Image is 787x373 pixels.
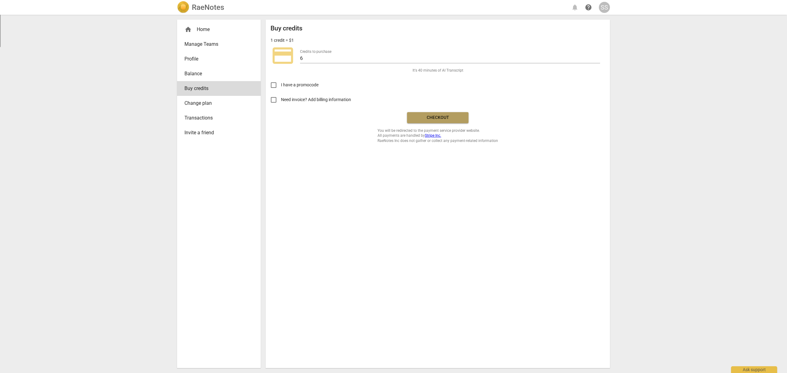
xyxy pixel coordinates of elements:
[731,366,777,373] div: Ask support
[583,2,594,13] a: Help
[177,125,261,140] a: Invite a friend
[184,26,192,33] span: home
[378,128,498,143] span: You will be redirected to the payment service provider website. All payments are handled by RaeNo...
[300,50,331,53] label: Credits to purchase
[184,41,248,48] span: Manage Teams
[271,43,295,68] span: credit_card
[177,52,261,66] a: Profile
[184,55,248,63] span: Profile
[177,1,189,14] img: Logo
[271,25,303,32] h2: Buy credits
[184,114,248,122] span: Transactions
[281,96,352,103] span: Need invoice? Add billing information
[177,22,261,37] div: Home
[184,26,248,33] div: Home
[281,82,318,88] span: I have a promocode
[425,133,441,138] a: Stripe Inc.
[585,4,592,11] span: help
[177,37,261,52] a: Manage Teams
[407,112,469,123] button: Checkout
[177,66,261,81] a: Balance
[184,100,248,107] span: Change plan
[177,81,261,96] a: Buy credits
[192,3,224,12] h2: RaeNotes
[413,68,463,73] span: It's 40 minutes of AI Transcript
[184,129,248,136] span: Invite a friend
[184,70,248,77] span: Balance
[177,111,261,125] a: Transactions
[177,96,261,111] a: Change plan
[412,115,464,121] span: Checkout
[177,1,224,14] a: LogoRaeNotes
[184,85,248,92] span: Buy credits
[271,37,294,44] p: 1 credit = $1
[599,2,610,13] button: SS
